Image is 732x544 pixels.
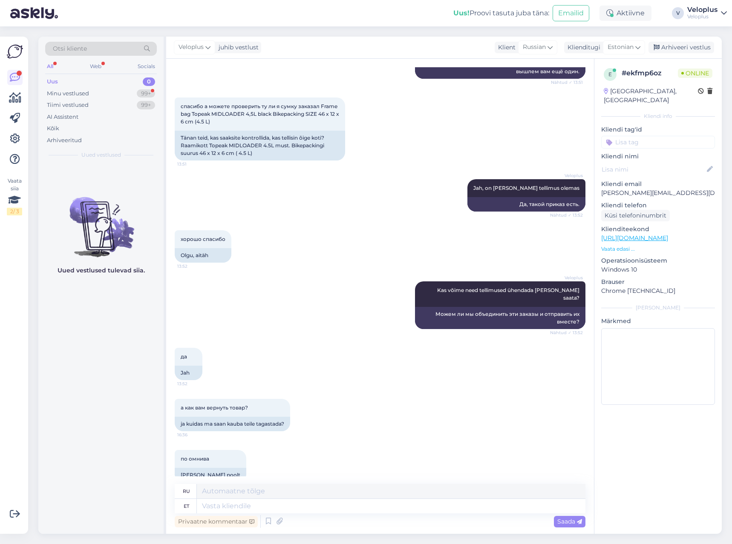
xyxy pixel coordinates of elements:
[551,172,583,179] span: Veloplus
[175,131,345,160] div: Tänan teid, kas saaksite kontrollida, kas tellisin õige koti? Raamikott Topeak MIDLOADER 4.5L mus...
[175,417,290,431] div: ja kuidas ma saan kauba teile tagastada?
[175,366,202,380] div: Jah
[495,43,516,52] div: Klient
[181,455,209,462] span: по омнива
[143,77,155,86] div: 0
[608,71,612,77] span: e
[215,43,259,52] div: juhib vestlust
[601,136,715,149] input: Lisa tag
[179,43,204,52] span: Veloplus
[47,124,59,133] div: Kõik
[601,180,715,189] p: Kliendi email
[181,404,248,411] span: а как вам вернуть товар?
[601,304,715,312] div: [PERSON_NAME]
[601,112,715,120] div: Kliendi info
[47,113,78,121] div: AI Assistent
[687,13,718,20] div: Veloplus
[551,79,583,86] span: Nähtud ✓ 13:51
[183,484,190,498] div: ru
[177,381,209,387] span: 13:52
[7,177,22,215] div: Vaata siia
[81,151,121,159] span: Uued vestlused
[601,245,715,253] p: Vaata edasi ...
[175,468,246,482] div: [PERSON_NAME] poolt
[437,287,581,301] span: Kas võime need tellimused ühendada [PERSON_NAME] saata?
[453,9,470,17] b: Uus!
[601,317,715,326] p: Märkmed
[687,6,718,13] div: Veloplus
[453,8,549,18] div: Proovi tasuta juba täna:
[602,165,705,174] input: Lisa nimi
[601,201,715,210] p: Kliendi telefon
[648,42,714,53] div: Arhiveeri vestlus
[687,6,727,20] a: VeloplusVeloplus
[608,43,634,52] span: Estonian
[88,61,103,72] div: Web
[7,43,23,60] img: Askly Logo
[678,69,712,78] span: Online
[47,89,89,98] div: Minu vestlused
[38,182,164,258] img: No chats
[604,87,698,105] div: [GEOGRAPHIC_DATA], [GEOGRAPHIC_DATA]
[177,161,209,167] span: 13:51
[45,61,55,72] div: All
[564,43,600,52] div: Klienditugi
[601,152,715,161] p: Kliendi nimi
[601,125,715,134] p: Kliendi tag'id
[181,353,187,360] span: да
[175,248,231,263] div: Olgu, aitäh
[672,7,684,19] div: V
[601,286,715,295] p: Chrome [TECHNICAL_ID]
[47,101,89,109] div: Tiimi vestlused
[550,212,583,218] span: Nähtud ✓ 13:52
[467,197,585,212] div: Да, такой приказ есть.
[137,89,155,98] div: 99+
[599,6,651,21] div: Aktiivne
[177,263,209,269] span: 13:52
[136,61,157,72] div: Socials
[177,432,209,438] span: 16:36
[551,275,583,281] span: Veloplus
[7,208,22,215] div: 2 / 3
[47,136,82,145] div: Arhiveeritud
[601,210,670,221] div: Küsi telefoninumbrit
[553,5,589,21] button: Emailid
[175,516,258,527] div: Privaatne kommentaar
[601,189,715,198] p: [PERSON_NAME][EMAIL_ADDRESS][DOMAIN_NAME]
[557,518,582,525] span: Saada
[47,77,58,86] div: Uus
[415,307,585,329] div: Можем ли мы объединить эти заказы и отправить их вместе?
[181,236,225,242] span: хорошо спасибо
[53,44,87,53] span: Otsi kliente
[473,185,579,191] span: Jah, on [PERSON_NAME] tellimus olemas
[601,225,715,234] p: Klienditeekond
[181,103,340,125] span: спасибо а можете проверить ту ли я сумку заказал Frame bag Topeak MIDLOADER 4,5L black Bikepackin...
[523,43,546,52] span: Russian
[550,329,583,336] span: Nähtud ✓ 13:52
[601,234,668,242] a: [URL][DOMAIN_NAME]
[601,256,715,265] p: Operatsioonisüsteem
[58,266,145,275] p: Uued vestlused tulevad siia.
[137,101,155,109] div: 99+
[601,265,715,274] p: Windows 10
[601,278,715,286] p: Brauser
[415,57,585,79] div: Да, заказано 2. Мы вернём деньги за один флакон и вышлем вам ещё один.
[622,68,678,78] div: # ekfmp6oz
[184,499,189,513] div: et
